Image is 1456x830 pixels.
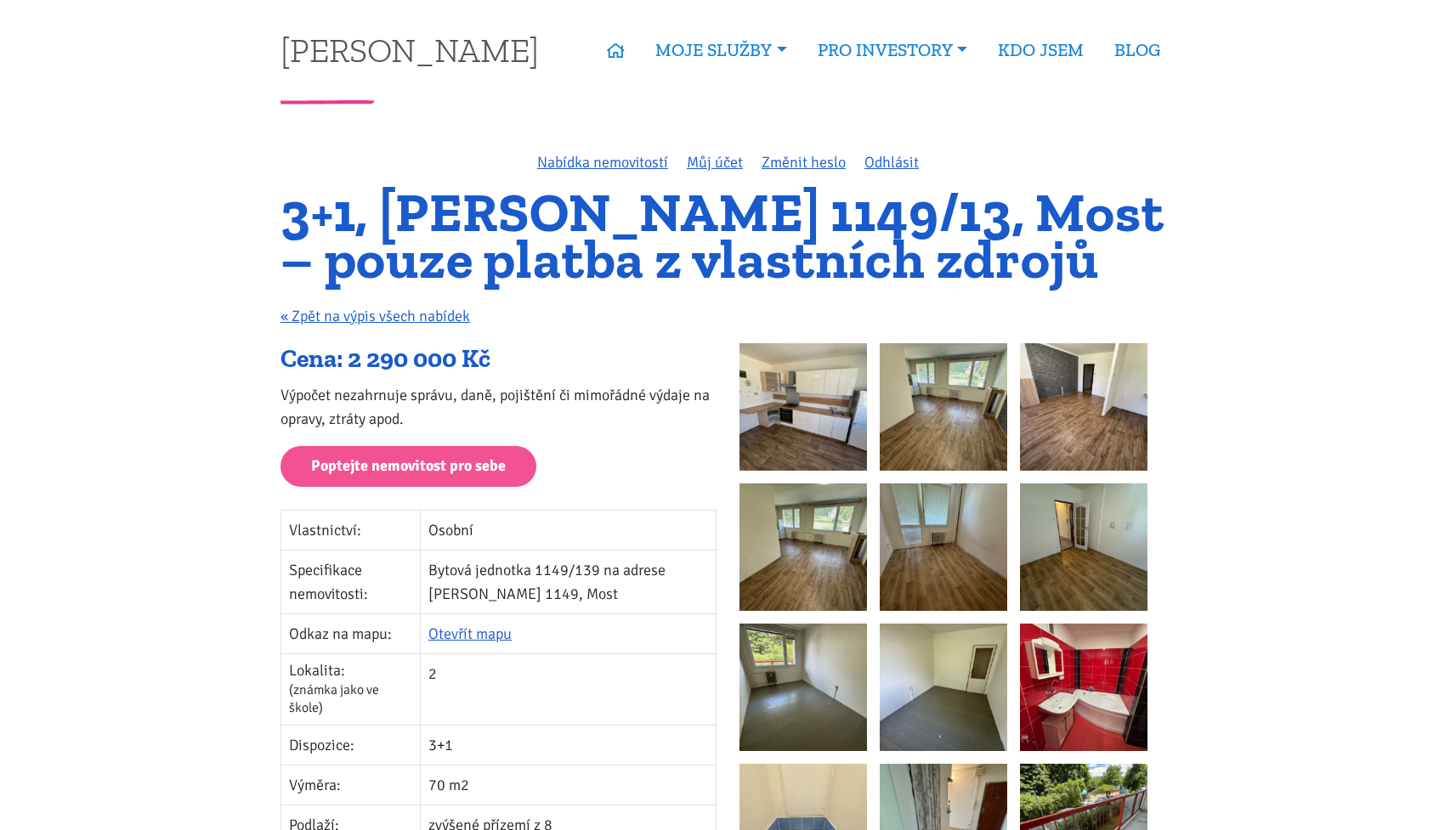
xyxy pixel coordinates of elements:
div: Cena: 2 290 000 Kč [280,343,717,375]
a: Změnit heslo [762,153,846,172]
a: « Zpět na výpis všech nabídek [280,307,470,325]
a: MOJE SLUŽBY [640,31,802,70]
a: Nabídka nemovitostí [537,153,668,172]
a: [PERSON_NAME] [280,33,539,66]
h1: 3+1, [PERSON_NAME] 1149/13, Most – pouze platba z vlastních zdrojů [280,189,1176,282]
td: Osobní [421,511,717,551]
a: PRO INVESTORY [802,31,983,70]
a: Poptejte nemovitost pro sebe [280,446,536,488]
td: 2 [421,654,717,726]
a: Můj účet [687,153,743,172]
p: Výpočet nezahrnuje správu, daně, pojištění či mimořádné výdaje na opravy, ztráty apod. [280,383,717,431]
span: (známka jako ve škole) [289,681,379,717]
td: Dispozice: [281,726,421,765]
td: 70 m2 [421,765,717,805]
a: Otevřít mapu [428,624,512,643]
td: Výměra: [281,765,421,805]
a: Odhlásit [864,153,919,172]
td: Bytová jednotka 1149/139 na adrese [PERSON_NAME] 1149, Most [421,551,717,614]
td: Vlastnictví: [281,511,421,551]
a: BLOG [1099,31,1176,70]
td: Odkaz na mapu: [281,614,421,654]
td: Specifikace nemovitosti: [281,551,421,614]
td: Lokalita: [281,654,421,726]
a: KDO JSEM [983,31,1099,70]
td: 3+1 [421,726,717,765]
